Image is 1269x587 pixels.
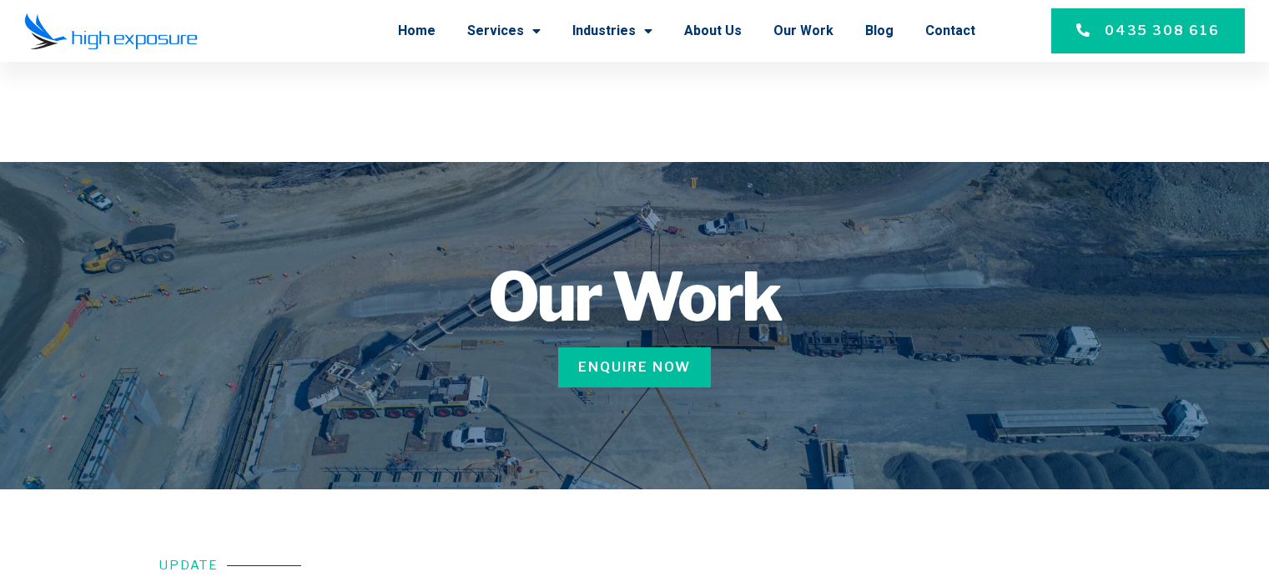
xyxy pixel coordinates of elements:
h1: Our Work [109,264,1161,331]
img: Final-Logo copy [24,13,198,50]
h1: Our Work [147,87,1123,154]
a: Blog [865,9,894,53]
a: Services [467,9,541,53]
span: 0435 308 616 [1105,21,1220,41]
a: Enquire Now [558,347,711,387]
span: Enquire Now [578,357,691,377]
a: About Us [684,9,742,53]
nav: Menu [219,9,975,53]
a: 0435 308 616 [1051,8,1245,53]
h6: Update [159,559,219,572]
a: Our Work [773,9,833,53]
a: Contact [925,9,975,53]
a: Industries [572,9,652,53]
a: Home [398,9,436,53]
